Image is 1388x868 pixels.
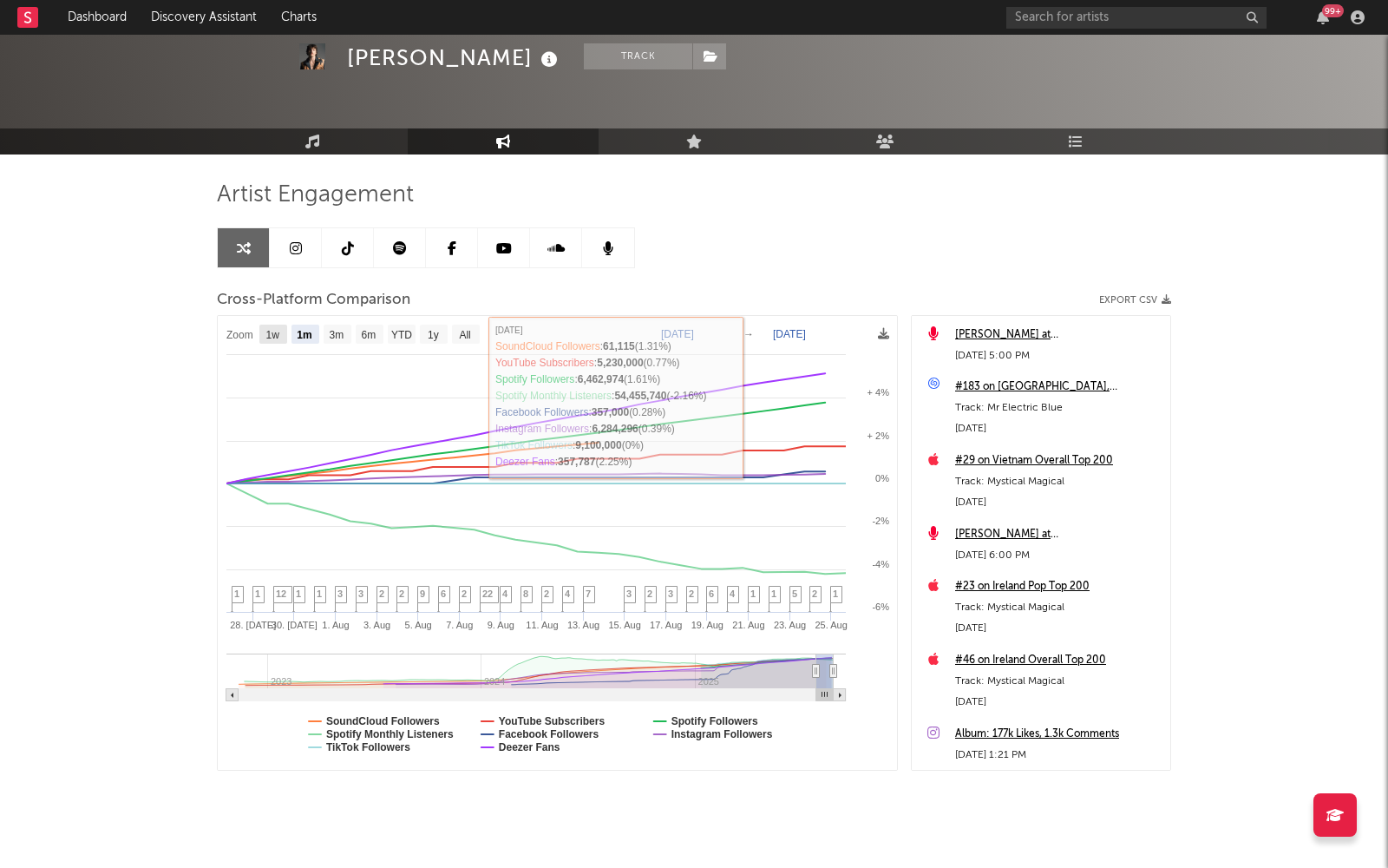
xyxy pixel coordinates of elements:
[358,589,363,599] span: 3
[955,492,1162,513] div: [DATE]
[230,620,276,630] text: 28. [DATE]
[750,589,756,599] span: 1
[650,620,682,630] text: 17. Aug
[362,329,376,341] text: 6m
[872,516,889,526] text: -2%
[217,185,414,206] span: Artist Engagement
[297,329,311,341] text: 1m
[499,741,560,753] text: Deezer Fans
[955,545,1162,566] div: [DATE] 6:00 PM
[296,589,301,599] span: 1
[234,589,239,599] span: 1
[955,745,1162,766] div: [DATE] 1:21 PM
[812,589,817,599] span: 2
[955,450,1162,471] a: #29 on Vietnam Overall Top 200
[544,589,549,599] span: 2
[330,329,344,341] text: 3m
[661,328,694,340] text: [DATE]
[488,620,514,630] text: 9. Aug
[671,728,773,740] text: Instagram Followers
[833,589,838,599] span: 1
[584,43,692,69] button: Track
[689,589,694,599] span: 2
[499,728,599,740] text: Facebook Followers
[502,589,507,599] span: 4
[955,597,1162,618] div: Track: Mystical Magical
[875,473,889,483] text: 0%
[955,418,1162,439] div: [DATE]
[955,377,1162,398] a: #183 on [GEOGRAPHIC_DATA], [GEOGRAPHIC_DATA]
[955,325,1162,345] a: [PERSON_NAME] at [GEOGRAPHIC_DATA] ([DATE])
[668,589,673,599] span: 3
[347,43,562,72] div: [PERSON_NAME]
[337,589,343,599] span: 3
[867,387,890,398] text: + 4%
[226,329,253,341] text: Zoom
[391,329,412,341] text: YTD
[955,471,1162,492] div: Track: Mystical Magical
[399,589,404,599] span: 2
[955,524,1162,545] a: [PERSON_NAME] at [GEOGRAPHIC_DATA] ([DATE])
[482,589,493,599] span: 22
[626,589,632,599] span: 3
[272,620,318,630] text: 30. [DATE]
[709,589,714,599] span: 6
[647,589,652,599] span: 2
[872,559,889,569] text: -4%
[420,589,425,599] span: 9
[317,589,322,599] span: 1
[771,589,776,599] span: 1
[217,290,410,311] span: Cross-Platform Comparison
[955,650,1162,671] a: #46 on Ireland Overall Top 200
[586,589,591,599] span: 7
[955,692,1162,713] div: [DATE]
[955,398,1162,418] div: Track: Mr Electric Blue
[266,329,280,341] text: 1w
[255,589,260,599] span: 1
[955,576,1162,597] a: #23 on Ireland Pop Top 200
[446,620,473,630] text: 7. Aug
[955,724,1162,745] a: Album: 177k Likes, 1.3k Comments
[322,620,349,630] text: 1. Aug
[743,328,754,340] text: →
[523,589,528,599] span: 8
[955,671,1162,692] div: Track: Mystical Magical
[441,589,446,599] span: 6
[792,589,797,599] span: 5
[608,620,640,630] text: 15. Aug
[565,589,570,599] span: 4
[732,620,764,630] text: 21. Aug
[405,620,432,630] text: 5. Aug
[815,620,847,630] text: 25. Aug
[526,620,558,630] text: 11. Aug
[499,715,606,727] text: YouTube Subscribers
[867,431,890,441] text: + 2%
[326,728,454,740] text: Spotify Monthly Listeners
[1099,295,1171,306] button: Export CSV
[730,589,735,599] span: 4
[459,329,470,341] text: All
[363,620,390,630] text: 3. Aug
[428,329,439,341] text: 1y
[691,620,723,630] text: 19. Aug
[326,741,410,753] text: TikTok Followers
[567,620,599,630] text: 13. Aug
[872,602,889,612] text: -6%
[955,618,1162,639] div: [DATE]
[1317,10,1329,24] button: 99+
[1322,4,1344,17] div: 99 +
[1006,7,1267,29] input: Search for artists
[955,345,1162,366] div: [DATE] 5:00 PM
[379,589,384,599] span: 2
[773,328,806,340] text: [DATE]
[326,715,440,727] text: SoundCloud Followers
[462,589,467,599] span: 2
[671,715,758,727] text: Spotify Followers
